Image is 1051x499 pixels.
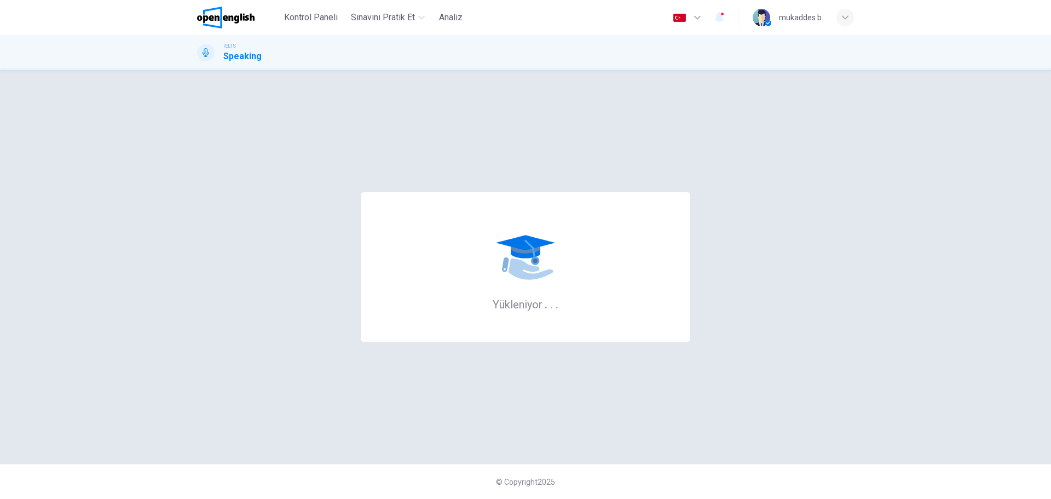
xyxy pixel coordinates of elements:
[544,294,548,312] h6: .
[280,8,342,27] button: Kontrol Paneli
[753,9,770,26] img: Profile picture
[673,14,686,22] img: tr
[351,11,415,24] span: Sınavını Pratik Et
[439,11,463,24] span: Analiz
[284,11,338,24] span: Kontrol Paneli
[197,7,280,28] a: OpenEnglish logo
[779,11,823,24] div: mukaddes b.
[223,42,236,50] span: IELTS
[434,8,469,27] button: Analiz
[223,50,262,63] h1: Speaking
[197,7,255,28] img: OpenEnglish logo
[493,297,559,311] h6: Yükleniyor
[550,294,553,312] h6: .
[347,8,429,27] button: Sınavını Pratik Et
[555,294,559,312] h6: .
[496,478,555,486] span: © Copyright 2025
